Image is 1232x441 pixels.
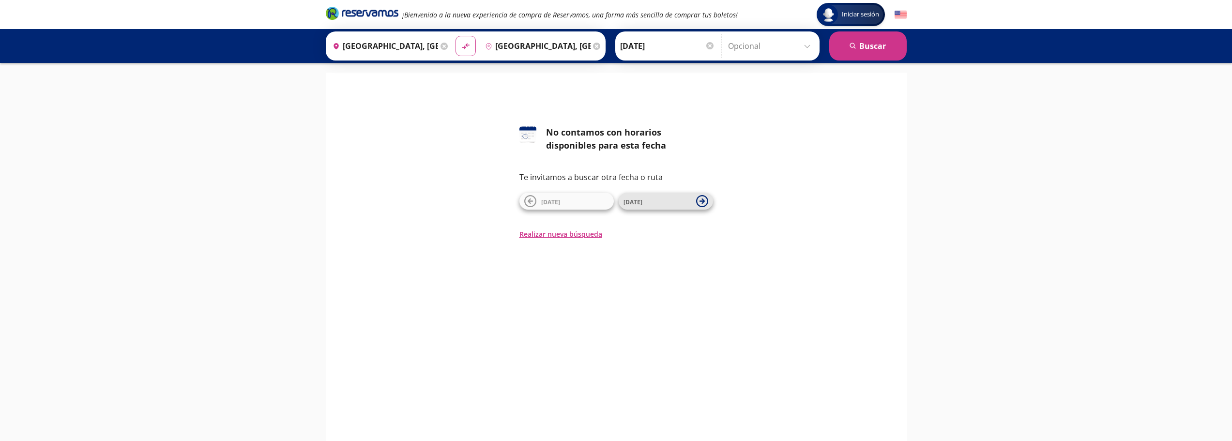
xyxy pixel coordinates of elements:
i: Brand Logo [326,6,398,20]
input: Elegir Fecha [620,34,715,58]
em: ¡Bienvenido a la nueva experiencia de compra de Reservamos, una forma más sencilla de comprar tus... [402,10,738,19]
p: Te invitamos a buscar otra fecha o ruta [519,171,713,183]
span: Iniciar sesión [838,10,883,19]
a: Brand Logo [326,6,398,23]
button: [DATE] [619,193,713,210]
button: Realizar nueva búsqueda [519,229,602,239]
input: Buscar Destino [481,34,591,58]
span: [DATE] [541,198,560,206]
div: No contamos con horarios disponibles para esta fecha [546,126,713,152]
button: English [895,9,907,21]
input: Opcional [728,34,815,58]
span: [DATE] [624,198,642,206]
button: Buscar [829,31,907,61]
button: [DATE] [519,193,614,210]
input: Buscar Origen [329,34,438,58]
